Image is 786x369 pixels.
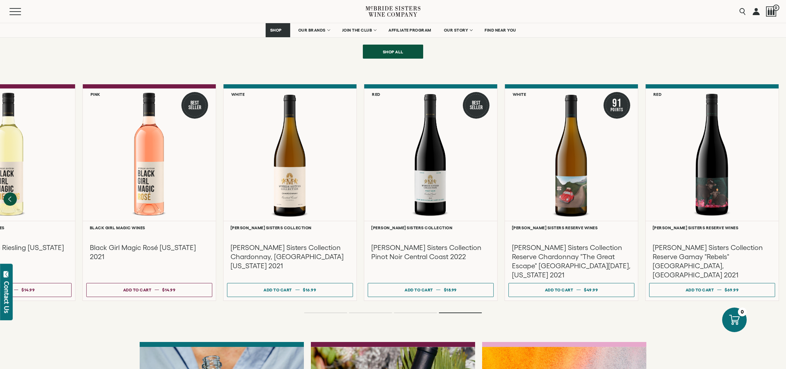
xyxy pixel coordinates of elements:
[384,23,436,37] a: AFFILIATE PROGRAM
[303,288,316,292] span: $16.99
[3,281,10,313] div: Contact Us
[513,92,526,97] h6: White
[485,28,516,33] span: FIND NEAR YOU
[738,308,747,316] div: 0
[363,45,423,59] a: Shop all
[231,92,245,97] h6: White
[294,23,334,37] a: OUR BRANDS
[270,28,282,33] span: SHOP
[90,225,209,230] h6: Black Girl Magic Wines
[371,243,490,261] h3: [PERSON_NAME] Sisters Collection Pinot Noir Central Coast 2022
[4,192,17,206] button: Previous
[653,243,772,279] h3: [PERSON_NAME] Sisters Collection Reserve Gamay "Rebels" [GEOGRAPHIC_DATA], [GEOGRAPHIC_DATA] 2021
[123,285,152,295] div: Add to cart
[394,312,437,313] li: Page dot 3
[371,45,416,59] span: Shop all
[388,28,431,33] span: AFFILIATE PROGRAM
[545,285,573,295] div: Add to cart
[264,285,292,295] div: Add to cart
[231,225,349,230] h6: [PERSON_NAME] Sisters Collection
[653,92,662,97] h6: Red
[90,243,209,261] h3: Black Girl Magic Rosé [US_STATE] 2021
[298,28,326,33] span: OUR BRANDS
[645,84,779,301] a: Red McBride Sisters Collection Reserve Gamay "Rebels" Central Otago, New Zealand 2021 [PERSON_NAM...
[725,288,739,292] span: $69.99
[405,285,433,295] div: Add to cart
[512,225,631,230] h6: [PERSON_NAME] Sisters Reserve Wines
[653,225,772,230] h6: [PERSON_NAME] Sisters Reserve Wines
[444,288,457,292] span: $18.99
[439,23,477,37] a: OUR STORY
[686,285,714,295] div: Add to cart
[584,288,598,292] span: $49.99
[91,92,100,97] h6: Pink
[480,23,521,37] a: FIND NEAR YOU
[304,312,347,313] li: Page dot 1
[372,92,380,97] h6: Red
[349,312,392,313] li: Page dot 2
[266,23,290,37] a: SHOP
[439,312,482,313] li: Page dot 4
[162,288,175,292] span: $14.99
[773,5,779,11] span: 0
[231,243,349,270] h3: [PERSON_NAME] Sisters Collection Chardonnay, [GEOGRAPHIC_DATA][US_STATE] 2021
[371,225,490,230] h6: [PERSON_NAME] Sisters Collection
[9,8,35,15] button: Mobile Menu Trigger
[512,243,631,279] h3: [PERSON_NAME] Sisters Collection Reserve Chardonnay "The Great Escape" [GEOGRAPHIC_DATA][DATE], [...
[444,28,468,33] span: OUR STORY
[21,288,35,292] span: $14.99
[338,23,381,37] a: JOIN THE CLUB
[649,283,775,297] button: Add to cart $69.99
[342,28,372,33] span: JOIN THE CLUB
